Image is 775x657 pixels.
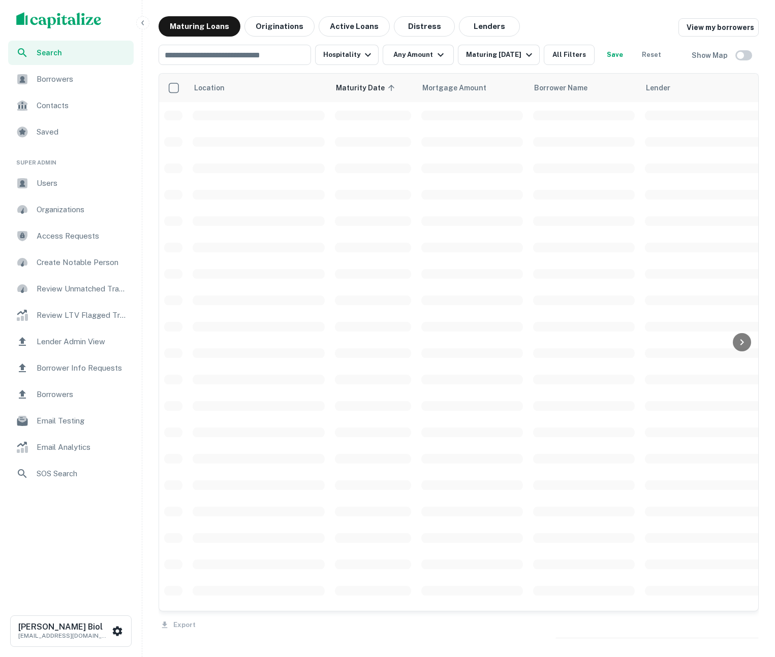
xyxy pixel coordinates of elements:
[315,45,379,65] button: Hospitality
[37,283,128,295] span: Review Unmatched Transactions
[37,336,128,348] span: Lender Admin View
[534,82,587,94] span: Borrower Name
[466,49,535,61] div: Maturing [DATE]
[8,93,134,118] a: Contacts
[37,468,128,480] span: SOS Search
[37,47,128,58] span: Search
[8,41,134,65] a: Search
[37,388,128,401] span: Borrowers
[8,224,134,248] a: Access Requests
[8,146,134,171] li: Super Admin
[37,415,128,427] span: Email Testing
[8,356,134,380] a: Borrower Info Requests
[10,615,132,647] button: [PERSON_NAME] Biol[EMAIL_ADDRESS][DOMAIN_NAME]
[330,74,416,102] th: Maturity Date
[528,74,640,102] th: Borrower Name
[18,623,110,631] h6: [PERSON_NAME] Biol
[458,45,540,65] button: Maturing [DATE]
[37,73,128,85] span: Borrowers
[194,82,225,94] span: Location
[37,441,128,453] span: Email Analytics
[416,74,528,102] th: Mortgage Amount
[336,82,398,94] span: Maturity Date
[37,177,128,189] span: Users
[37,256,128,269] span: Create Notable Person
[37,126,128,138] span: Saved
[724,543,775,592] iframe: Chat Widget
[37,309,128,321] span: Review LTV Flagged Transactions
[8,198,134,222] a: Organizations
[692,50,729,61] h6: Show Map
[16,12,102,28] img: capitalize-logo.png
[244,16,315,37] button: Originations
[37,230,128,242] span: Access Requests
[159,16,240,37] button: Maturing Loans
[37,100,128,112] span: Contacts
[8,462,134,486] a: SOS Search
[8,435,134,459] a: Email Analytics
[8,409,134,433] a: Email Testing
[599,45,631,65] button: Save your search to get updates of matches that match your search criteria.
[8,303,134,327] a: Review LTV Flagged Transactions
[459,16,520,37] button: Lenders
[8,382,134,407] a: Borrowers
[37,362,128,374] span: Borrower Info Requests
[394,16,455,37] button: Distress
[8,67,134,91] a: Borrowers
[8,250,134,275] a: Create Notable Person
[646,82,670,94] span: Lender
[422,82,500,94] span: Mortgage Amount
[544,45,595,65] button: All Filters
[18,631,110,640] p: [EMAIL_ADDRESS][DOMAIN_NAME]
[8,277,134,301] a: Review Unmatched Transactions
[678,18,759,37] a: View my borrowers
[8,120,134,144] a: Saved
[8,171,134,195] a: Users
[635,45,668,65] button: Reset
[319,16,390,37] button: Active Loans
[188,74,330,102] th: Location
[8,330,134,354] a: Lender Admin View
[37,204,128,216] span: Organizations
[383,45,454,65] button: Any Amount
